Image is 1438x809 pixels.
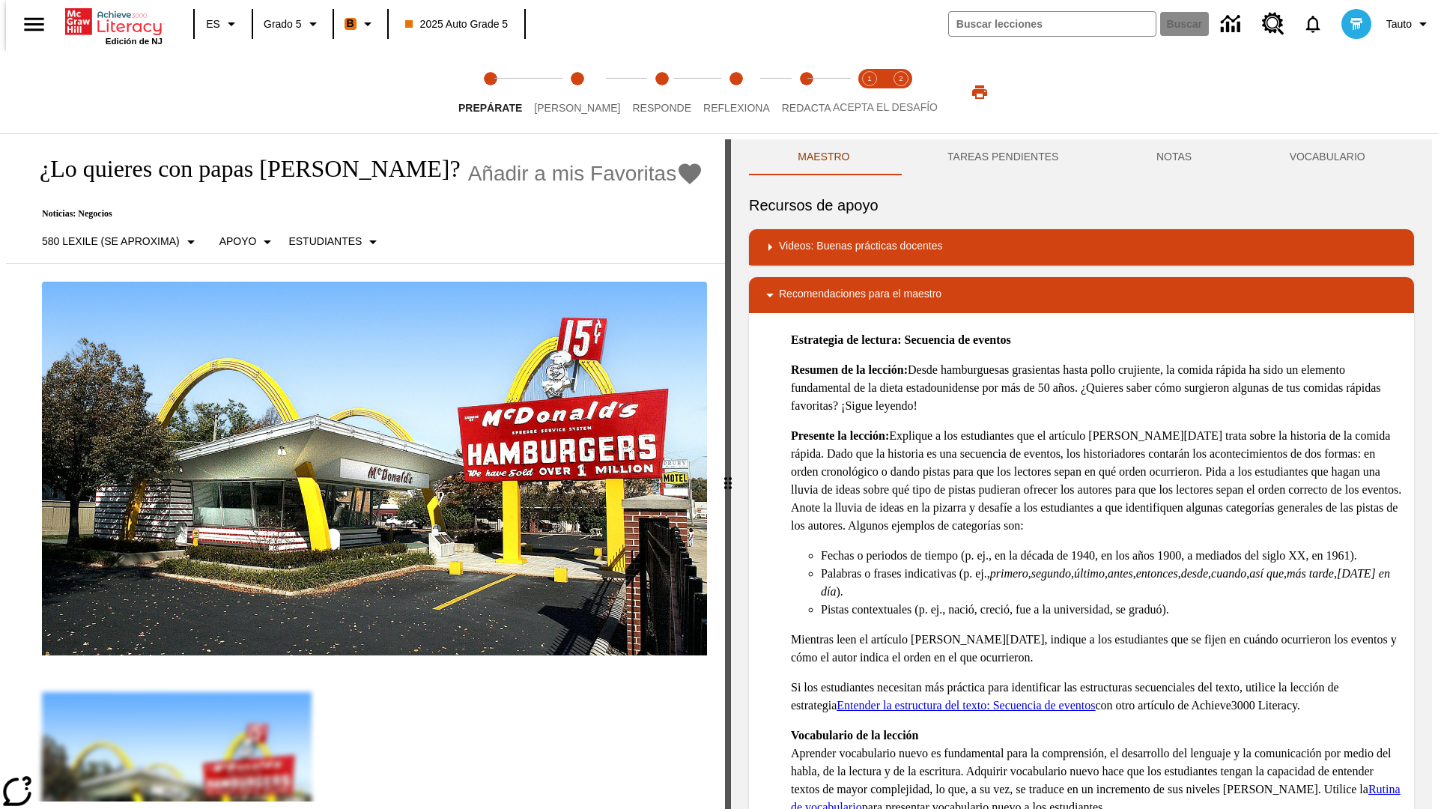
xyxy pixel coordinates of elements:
em: primero [990,567,1028,580]
span: 2025 Auto Grade 5 [405,16,509,32]
button: Seleccione Lexile, 580 Lexile (Se aproxima) [36,228,206,255]
li: Palabras o frases indicativas (p. ej., , , , , , , , , , ). [821,565,1402,601]
div: reading [6,139,725,802]
button: Boost El color de la clase es anaranjado. Cambiar el color de la clase. [339,10,383,37]
p: Noticias: Negocios [24,208,703,219]
button: Prepárate step 1 of 5 [446,51,534,133]
text: 1 [867,75,871,82]
input: Buscar campo [949,12,1156,36]
p: Si los estudiantes necesitan más práctica para identificar las estructuras secuenciales del texto... [791,679,1402,715]
span: Reflexiona [703,102,770,114]
button: Añadir a mis Favoritas - ¿Lo quieres con papas fritas? [468,160,704,187]
p: Videos: Buenas prácticas docentes [779,238,942,256]
text: 2 [899,75,902,82]
strong: Presente la lección: [791,429,889,442]
span: ES [206,16,220,32]
button: VOCABULARIO [1240,139,1414,175]
button: Maestro [749,139,899,175]
button: Tipo de apoyo, Apoyo [213,228,283,255]
button: Responde step 3 of 5 [620,51,703,133]
img: avatar image [1341,9,1371,39]
button: Reflexiona step 4 of 5 [691,51,782,133]
button: Lenguaje: ES, Selecciona un idioma [199,10,247,37]
div: Videos: Buenas prácticas docentes [749,229,1414,265]
em: más tarde [1287,567,1334,580]
a: Entender la estructura del texto: Secuencia de eventos [837,699,1095,712]
div: Recomendaciones para el maestro [749,277,1414,313]
strong: Resumen de la lección: [791,363,908,376]
button: TAREAS PENDIENTES [899,139,1108,175]
a: Centro de información [1212,4,1253,45]
button: Redacta step 5 of 5 [770,51,843,133]
p: Estudiantes [288,234,362,249]
div: Instructional Panel Tabs [749,139,1414,175]
span: Edición de NJ [106,37,163,46]
em: entonces [1136,567,1178,580]
span: B [347,14,354,33]
button: Acepta el desafío contesta step 2 of 2 [879,51,923,133]
button: NOTAS [1108,139,1241,175]
p: 580 Lexile (Se aproxima) [42,234,180,249]
p: Recomendaciones para el maestro [779,286,941,304]
div: Portada [65,5,163,46]
li: Fechas o periodos de tiempo (p. ej., en la década de 1940, en los años 1900, a mediados del siglo... [821,547,1402,565]
span: Redacta [782,102,831,114]
button: Acepta el desafío lee step 1 of 2 [848,51,891,133]
button: Perfil/Configuración [1380,10,1438,37]
p: Mientras leen el artículo [PERSON_NAME][DATE], indique a los estudiantes que se fijen en cuándo o... [791,631,1402,667]
button: Lee step 2 of 5 [522,51,632,133]
span: Grado 5 [264,16,302,32]
img: Uno de los primeros locales de McDonald's, con el icónico letrero rojo y los arcos amarillos. [42,282,707,656]
p: Explique a los estudiantes que el artículo [PERSON_NAME][DATE] trata sobre la historia de la comi... [791,427,1402,535]
span: ACEPTA EL DESAFÍO [833,101,938,113]
button: Abrir el menú lateral [12,2,56,46]
h6: Recursos de apoyo [749,193,1414,217]
em: antes [1108,567,1133,580]
button: Grado: Grado 5, Elige un grado [258,10,328,37]
div: Pulsa la tecla de intro o la barra espaciadora y luego presiona las flechas de derecha e izquierd... [725,139,731,809]
em: segundo [1031,567,1071,580]
span: Tauto [1386,16,1412,32]
p: Desde hamburguesas grasientas hasta pollo crujiente, la comida rápida ha sido un elemento fundame... [791,361,1402,415]
li: Pistas contextuales (p. ej., nació, creció, fue a la universidad, se graduó). [821,601,1402,619]
em: cuando [1211,567,1246,580]
span: Prepárate [458,102,522,114]
button: Seleccionar estudiante [282,228,388,255]
em: último [1074,567,1105,580]
p: Apoyo [219,234,257,249]
button: Escoja un nuevo avatar [1332,4,1380,43]
strong: Vocabulario de la lección [791,729,919,742]
a: Notificaciones [1293,4,1332,43]
em: así que [1249,567,1284,580]
button: Imprimir [956,79,1004,106]
a: Centro de recursos, Se abrirá en una pestaña nueva. [1253,4,1293,44]
span: Responde [632,102,691,114]
span: Añadir a mis Favoritas [468,162,677,186]
strong: Estrategia de lectura: Secuencia de eventos [791,333,1011,346]
span: [PERSON_NAME] [534,102,620,114]
h1: ¿Lo quieres con papas [PERSON_NAME]? [24,155,461,183]
em: desde [1181,567,1208,580]
div: activity [731,139,1432,809]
